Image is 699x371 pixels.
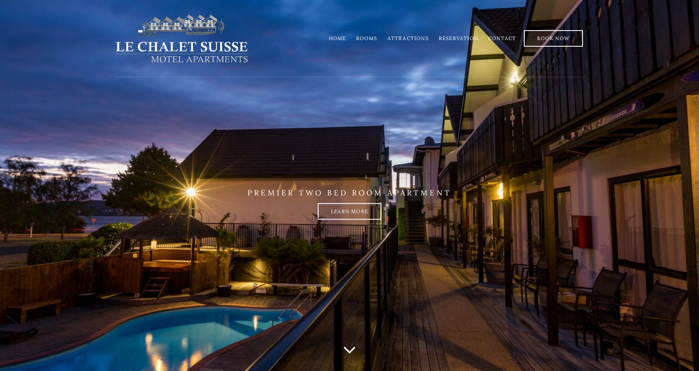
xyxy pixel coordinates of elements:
[114,14,249,63] img: lechaletsuisse
[356,35,378,41] a: Rooms
[329,35,346,41] a: Home
[524,30,583,47] a: Book Now
[318,203,381,220] a: Learn more
[488,35,516,41] a: Contact
[388,35,429,41] a: Attractions
[439,35,478,41] a: Reservation
[114,188,585,197] p: PREMIER TWO BED ROOM APARTMENT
